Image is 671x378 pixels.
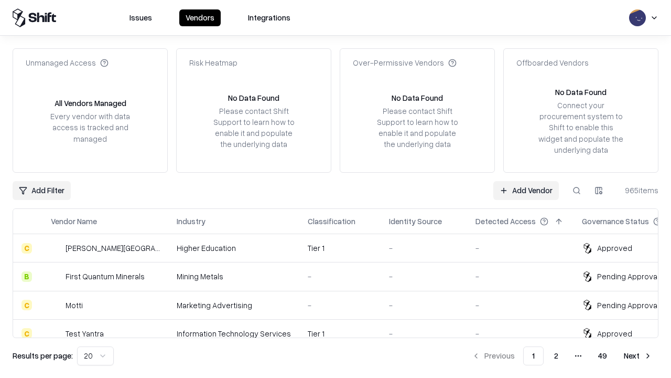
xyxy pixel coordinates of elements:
[389,328,459,339] div: -
[308,243,372,254] div: Tier 1
[51,300,61,310] img: Motti
[51,216,97,227] div: Vendor Name
[177,271,291,282] div: Mining Metals
[616,185,658,196] div: 965 items
[523,346,544,365] button: 1
[177,300,291,311] div: Marketing Advertising
[177,216,205,227] div: Industry
[597,300,659,311] div: Pending Approval
[537,100,624,155] div: Connect your procurement system to Shift to enable this widget and populate the underlying data
[597,271,659,282] div: Pending Approval
[618,346,658,365] button: Next
[177,243,291,254] div: Higher Education
[21,300,32,310] div: C
[475,300,565,311] div: -
[177,328,291,339] div: Information Technology Services
[392,92,443,103] div: No Data Found
[353,57,457,68] div: Over-Permissive Vendors
[308,271,372,282] div: -
[389,300,459,311] div: -
[51,328,61,339] img: Test Yantra
[66,243,160,254] div: [PERSON_NAME][GEOGRAPHIC_DATA]
[66,300,83,311] div: Motti
[242,9,297,26] button: Integrations
[475,243,565,254] div: -
[55,98,126,109] div: All Vendors Managed
[582,216,649,227] div: Governance Status
[597,328,632,339] div: Approved
[555,87,607,98] div: No Data Found
[389,243,459,254] div: -
[475,216,536,227] div: Detected Access
[51,243,61,254] img: Reichman University
[590,346,615,365] button: 49
[21,271,32,282] div: B
[21,328,32,339] div: C
[189,57,237,68] div: Risk Heatmap
[51,271,61,282] img: First Quantum Minerals
[228,92,279,103] div: No Data Found
[475,271,565,282] div: -
[493,181,559,200] a: Add Vendor
[466,346,658,365] nav: pagination
[47,111,134,144] div: Every vendor with data access is tracked and managed
[597,243,632,254] div: Approved
[13,350,73,361] p: Results per page:
[179,9,221,26] button: Vendors
[21,243,32,254] div: C
[374,106,461,150] div: Please contact Shift Support to learn how to enable it and populate the underlying data
[308,328,372,339] div: Tier 1
[475,328,565,339] div: -
[66,271,145,282] div: First Quantum Minerals
[308,216,355,227] div: Classification
[546,346,567,365] button: 2
[26,57,109,68] div: Unmanaged Access
[308,300,372,311] div: -
[66,328,104,339] div: Test Yantra
[516,57,589,68] div: Offboarded Vendors
[210,106,297,150] div: Please contact Shift Support to learn how to enable it and populate the underlying data
[389,216,442,227] div: Identity Source
[123,9,158,26] button: Issues
[389,271,459,282] div: -
[13,181,71,200] button: Add Filter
